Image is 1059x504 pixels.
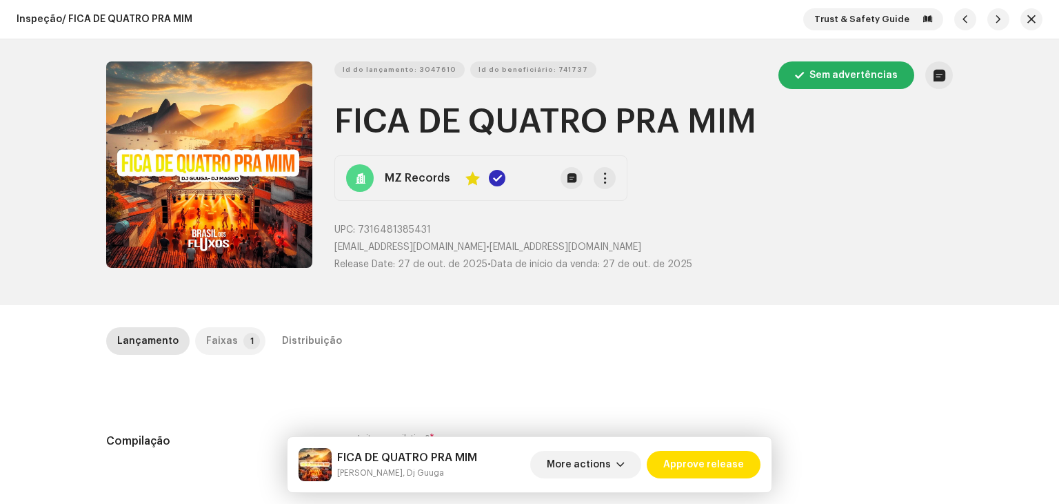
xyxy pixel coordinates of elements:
span: 27 de out. de 2025 [603,260,692,269]
span: Data de início da venda: [491,260,600,269]
h1: FICA DE QUATRO PRA MIM [334,100,953,144]
span: Release Date: [334,260,395,269]
strong: MZ Records [385,170,450,186]
button: Id do beneficiário: 741737 [470,61,596,78]
span: 27 de out. de 2025 [398,260,487,269]
p: • [334,240,953,255]
span: More actions [547,451,611,478]
small: FICA DE QUATRO PRA MIM [337,466,477,480]
div: Faixas [206,327,238,355]
span: Id do beneficiário: 741737 [478,56,588,84]
span: Id do lançamento: 3047610 [343,56,456,84]
button: Id do lançamento: 3047610 [334,61,465,78]
span: • [334,260,491,269]
span: UPC: [334,225,355,235]
button: More actions [530,451,641,478]
div: Distribuição [282,327,342,355]
span: [EMAIL_ADDRESS][DOMAIN_NAME] [334,242,486,252]
span: Approve release [663,451,744,478]
p-badge: 1 [243,333,260,349]
button: Approve release [647,451,760,478]
span: 7316481385431 [358,225,431,235]
span: [EMAIL_ADDRESS][DOMAIN_NAME] [490,242,641,252]
h5: Compilação [106,433,336,449]
img: c9f11373-df46-47d7-b0e3-5e892df7a096 [299,448,332,481]
h5: FICA DE QUATRO PRA MIM [337,449,477,466]
label: Is it a compilation? [358,433,701,444]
